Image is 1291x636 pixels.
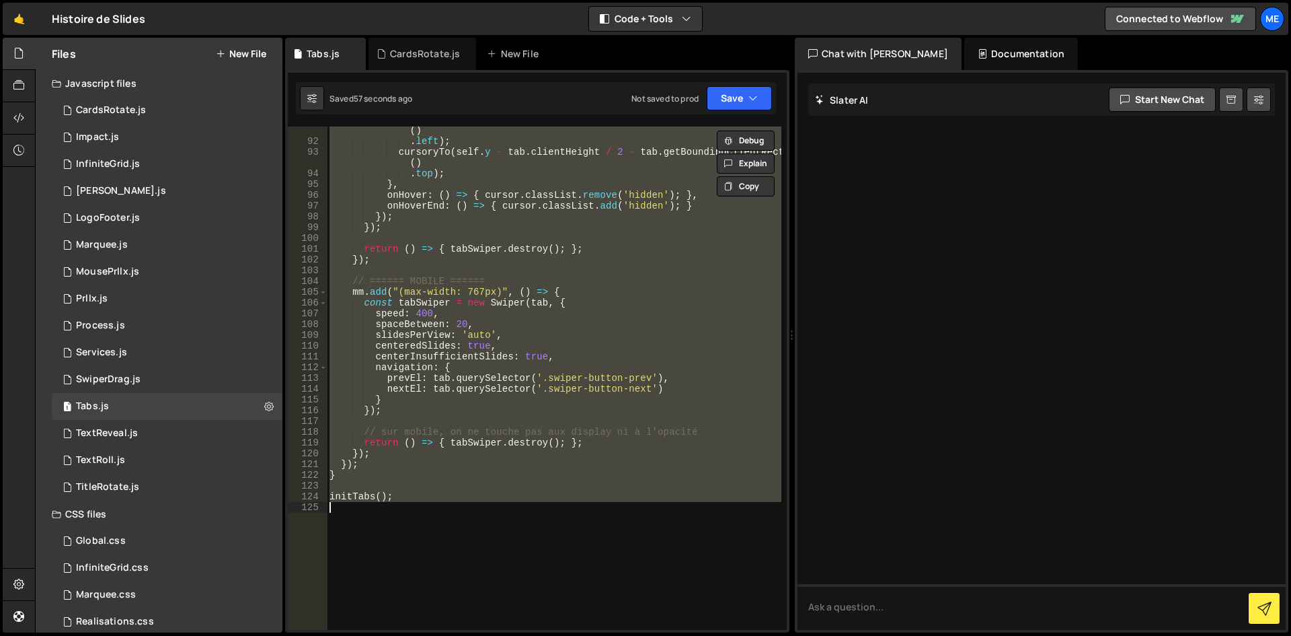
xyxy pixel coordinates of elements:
div: 16284/43986.css [52,555,282,581]
div: 93 [288,147,327,168]
div: 16284/43952.js [52,474,282,501]
button: Code + Tools [589,7,702,31]
div: 121 [288,459,327,470]
div: Impact.js [76,131,119,143]
div: 105 [288,287,327,297]
div: 16284/43934.css [52,581,282,608]
div: 116 [288,405,327,416]
div: InfiniteGrid.css [76,562,149,574]
a: Connected to Webflow [1105,7,1256,31]
div: 103 [288,265,327,276]
div: 16284/44259.css [52,608,282,635]
div: 96 [288,190,327,201]
div: 16284/43933.js [52,232,282,258]
div: 125 [288,502,327,513]
div: Documentation [964,38,1078,70]
div: Saved [329,93,412,104]
div: CardsRotate.js [76,104,146,116]
div: 16284/44072.js [52,124,282,151]
div: 16284/43967.js [52,151,282,178]
button: Copy [717,176,775,197]
div: 124 [288,491,327,502]
div: 100 [288,233,327,244]
div: 16284/43988.js [52,339,282,366]
div: 113 [288,373,327,384]
div: 111 [288,351,327,362]
div: 57 seconds ago [354,93,412,104]
button: Debug [717,131,775,151]
div: 108 [288,319,327,330]
a: Me [1260,7,1284,31]
a: 🤙 [3,3,36,35]
div: Services.js [76,347,127,359]
div: 122 [288,470,327,481]
div: 117 [288,416,327,427]
div: 106 [288,297,327,308]
button: Explain [717,153,775,174]
div: TextReveal.js [76,427,138,439]
div: 99 [288,222,327,233]
div: 101 [288,244,327,254]
div: CSS files [36,501,282,528]
h2: Files [52,46,76,61]
h2: Slater AI [815,94,869,106]
div: 98 [288,211,327,222]
div: 114 [288,384,327,394]
div: 95 [288,179,327,190]
div: 16284/44108.js [52,312,282,339]
div: 120 [288,448,327,459]
div: Marquee.css [76,589,136,601]
div: 16284/44078.css [52,528,282,555]
div: 123 [288,481,327,491]
div: 16284/43932.js [52,258,282,285]
div: 16284/44255.js [52,393,282,420]
div: 109 [288,330,327,341]
div: 97 [288,201,327,211]
div: Not saved to prod [631,93,699,104]
div: [PERSON_NAME].js [76,185,166,197]
div: 112 [288,362,327,373]
div: Javascript files [36,70,282,97]
div: SwiperDrag.js [76,374,141,386]
div: 104 [288,276,327,287]
div: 16284/44031.js [52,447,282,474]
div: 115 [288,394,327,405]
div: Realisations.css [76,616,154,628]
div: 102 [288,254,327,265]
button: Save [707,86,772,110]
div: Marquee.js [76,239,128,251]
div: Process.js [76,320,125,332]
button: Start new chat [1109,87,1216,112]
div: TextRoll.js [76,454,125,466]
div: Tabs.js [307,47,340,61]
div: 16284/44366.js [52,205,282,232]
div: Histoire de Slides [52,11,145,27]
div: 16284/44350.js [52,366,282,393]
div: 16284/44344.js [52,420,282,447]
div: 110 [288,341,327,351]
div: 94 [288,168,327,179]
div: 107 [288,308,327,319]
div: MousePrllx.js [76,266,139,278]
div: 16284/44369.js [52,285,282,312]
div: TitleRotate.js [76,481,139,493]
div: New File [487,47,543,61]
div: Chat with [PERSON_NAME] [795,38,962,70]
div: CardsRotate.js [390,47,460,61]
div: 92 [288,136,327,147]
div: Prllx.js [76,293,108,305]
div: LogoFooter.js [76,212,140,224]
div: 119 [288,437,327,448]
div: 118 [288,427,327,437]
div: Tabs.js [76,400,109,413]
div: Global.css [76,535,126,547]
div: 16284/44016.js [52,97,282,124]
button: New File [216,48,266,59]
span: 1 [63,402,71,413]
div: InfiniteGrid.js [76,158,140,170]
div: 16284/44341.js [52,178,282,205]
